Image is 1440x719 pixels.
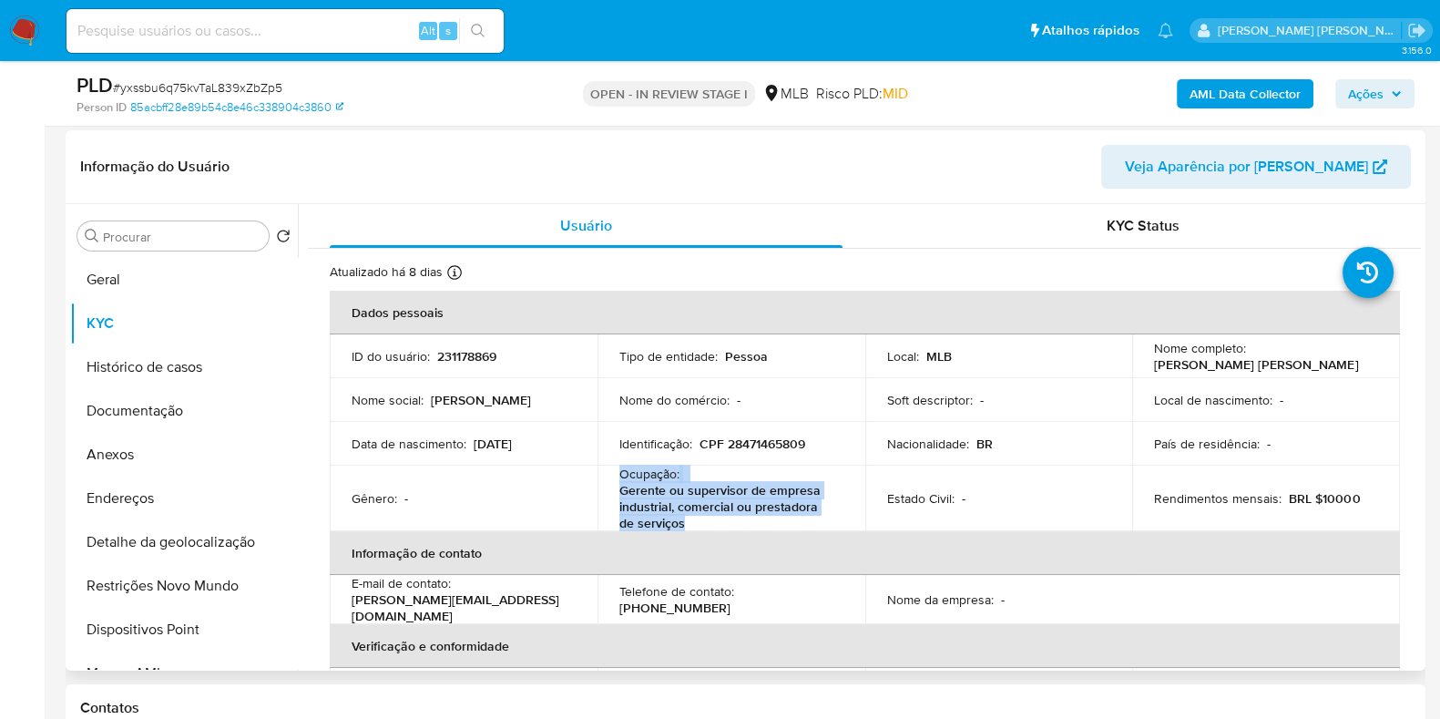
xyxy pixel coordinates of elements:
[619,436,692,452] p: Identificação :
[352,392,424,408] p: Nome social :
[404,490,408,507] p: -
[725,348,768,365] p: Pessoa
[352,490,397,507] p: Gênero :
[887,591,994,608] p: Nome da empresa :
[1042,21,1139,40] span: Atalhos rápidos
[276,229,291,249] button: Retornar ao pedido padrão
[1348,79,1384,108] span: Ações
[330,291,1400,334] th: Dados pessoais
[619,466,679,482] p: Ocupação :
[816,84,908,104] span: Risco PLD:
[70,564,298,608] button: Restrições Novo Mundo
[77,70,113,99] b: PLD
[1190,79,1301,108] b: AML Data Collector
[70,389,298,433] button: Documentação
[1125,145,1368,189] span: Veja Aparência por [PERSON_NAME]
[1001,591,1005,608] p: -
[926,348,952,365] p: MLB
[1280,392,1283,408] p: -
[352,436,466,452] p: Data de nascimento :
[887,436,969,452] p: Nacionalidade :
[1154,392,1272,408] p: Local de nascimento :
[619,600,730,616] p: [PHONE_NUMBER]
[431,392,531,408] p: [PERSON_NAME]
[445,22,451,39] span: s
[1107,215,1180,236] span: KYC Status
[619,482,836,531] p: Gerente ou supervisor de empresa industrial, comercial ou prestadora de serviços
[1158,23,1173,38] a: Notificações
[421,22,435,39] span: Alt
[70,477,298,520] button: Endereços
[976,436,993,452] p: BR
[459,18,496,44] button: search-icon
[1267,436,1271,452] p: -
[1154,356,1358,373] p: [PERSON_NAME] [PERSON_NAME]
[77,99,127,116] b: Person ID
[887,392,973,408] p: Soft descriptor :
[560,215,612,236] span: Usuário
[113,78,282,97] span: # yxssbu6q75kvTaL839xZbZp5
[962,490,965,507] p: -
[1154,490,1282,507] p: Rendimentos mensais :
[474,436,512,452] p: [DATE]
[583,81,755,107] p: OPEN - IN REVIEW STAGE I
[130,99,343,116] a: 85acbff28e89b54c8e46c338904c3860
[619,392,730,408] p: Nome do comércio :
[1218,22,1402,39] p: viviane.jdasilva@mercadopago.com.br
[883,83,908,104] span: MID
[330,263,443,281] p: Atualizado há 8 dias
[1154,340,1246,356] p: Nome completo :
[1401,43,1431,57] span: 3.156.0
[762,84,809,104] div: MLB
[1101,145,1411,189] button: Veja Aparência por [PERSON_NAME]
[80,158,230,176] h1: Informação do Usuário
[1177,79,1313,108] button: AML Data Collector
[1335,79,1414,108] button: Ações
[887,348,919,365] p: Local :
[352,348,430,365] p: ID do usuário :
[887,490,955,507] p: Estado Civil :
[1289,490,1360,507] p: BRL $10000
[70,608,298,652] button: Dispositivos Point
[70,302,298,345] button: KYC
[70,433,298,477] button: Anexos
[80,699,1411,717] h1: Contatos
[352,575,451,591] p: E-mail de contato :
[619,348,718,365] p: Tipo de entidade :
[85,229,99,243] button: Procurar
[66,19,504,43] input: Pesquise usuários ou casos...
[70,520,298,564] button: Detalhe da geolocalização
[330,624,1400,668] th: Verificação e conformidade
[352,591,568,624] p: [PERSON_NAME][EMAIL_ADDRESS][DOMAIN_NAME]
[980,392,984,408] p: -
[1154,436,1260,452] p: País de residência :
[1407,21,1426,40] a: Sair
[737,392,740,408] p: -
[70,345,298,389] button: Histórico de casos
[330,531,1400,575] th: Informação de contato
[70,652,298,695] button: Marcas AML
[437,348,496,365] p: 231178869
[103,229,261,245] input: Procurar
[700,436,805,452] p: CPF 28471465809
[70,258,298,302] button: Geral
[619,583,734,600] p: Telefone de contato :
